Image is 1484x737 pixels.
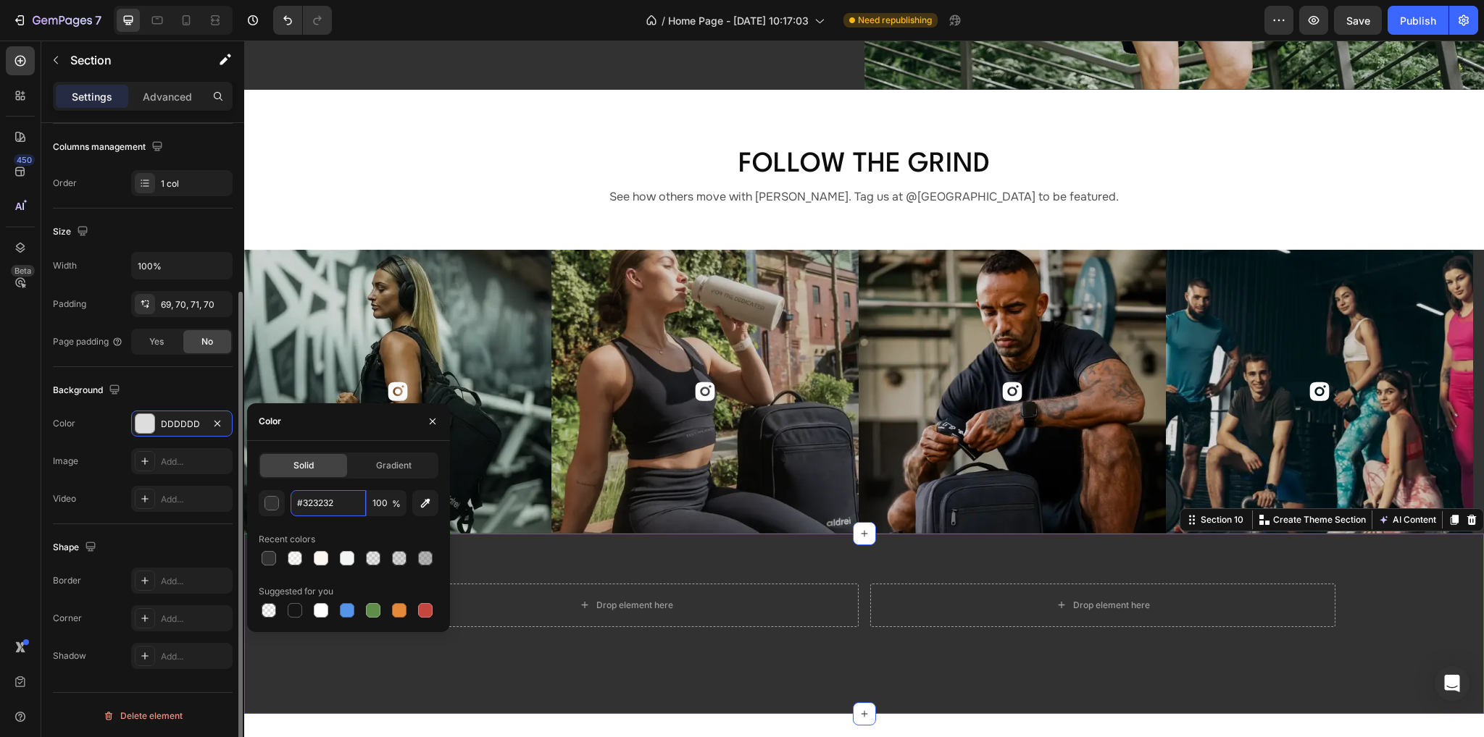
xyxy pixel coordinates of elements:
input: Auto [132,253,232,279]
input: Eg: FFFFFF [291,490,366,516]
button: Delete element [53,704,233,728]
div: Shadow [53,649,86,662]
div: Video [53,492,76,505]
div: Suggested for you [259,585,333,598]
div: Order [53,177,77,190]
div: Drop element here [829,559,906,570]
div: Recent colors [259,533,315,546]
span: Need republishing [858,14,932,27]
button: 7 [6,6,108,35]
div: Beta [11,265,35,277]
div: Drop element here [352,559,429,570]
div: 69, 70, 71, 70 [161,298,229,311]
div: Page padding [53,335,123,348]
div: Add... [161,493,229,506]
div: Undo/Redo [273,6,332,35]
button: Save [1334,6,1382,35]
div: Publish [1400,13,1436,28]
div: Background Image [614,209,922,493]
button: AI Content [1131,471,1195,488]
div: Corner [53,612,82,625]
span: Save [1346,14,1370,27]
div: Add... [161,455,229,468]
div: 450 [14,154,35,166]
p: Advanced [143,89,192,104]
div: Delete element [103,707,183,725]
div: Color [53,417,75,430]
div: Section 10 [954,473,1002,486]
div: Shape [53,538,99,557]
span: / [662,13,665,28]
div: DDDDDD [161,418,203,431]
div: Columns management [53,138,166,157]
span: Gradient [376,459,412,472]
p: Settings [72,89,112,104]
div: 1 col [161,177,229,190]
p: 7 [95,12,101,29]
span: % [392,497,401,510]
div: Padding [53,298,86,311]
p: Create Theme Section [1029,473,1122,486]
div: Background Image [922,209,1229,493]
div: Image [53,455,78,468]
span: Yes [149,335,164,348]
div: Open Intercom Messenger [1435,666,1470,701]
div: Background [53,381,123,400]
span: No [201,335,213,348]
p: Section [70,51,189,69]
span: Solid [293,459,314,472]
div: Width [53,259,77,272]
div: Add... [161,612,229,626]
button: Publish [1388,6,1448,35]
span: Home Page - [DATE] 10:17:03 [668,13,809,28]
div: Add... [161,575,229,588]
div: Add... [161,650,229,663]
div: Border [53,574,81,587]
div: Background Image [307,209,614,493]
iframe: Design area [244,41,1484,737]
div: Color [259,415,281,428]
div: Size [53,222,91,242]
span: Add section [585,694,654,709]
